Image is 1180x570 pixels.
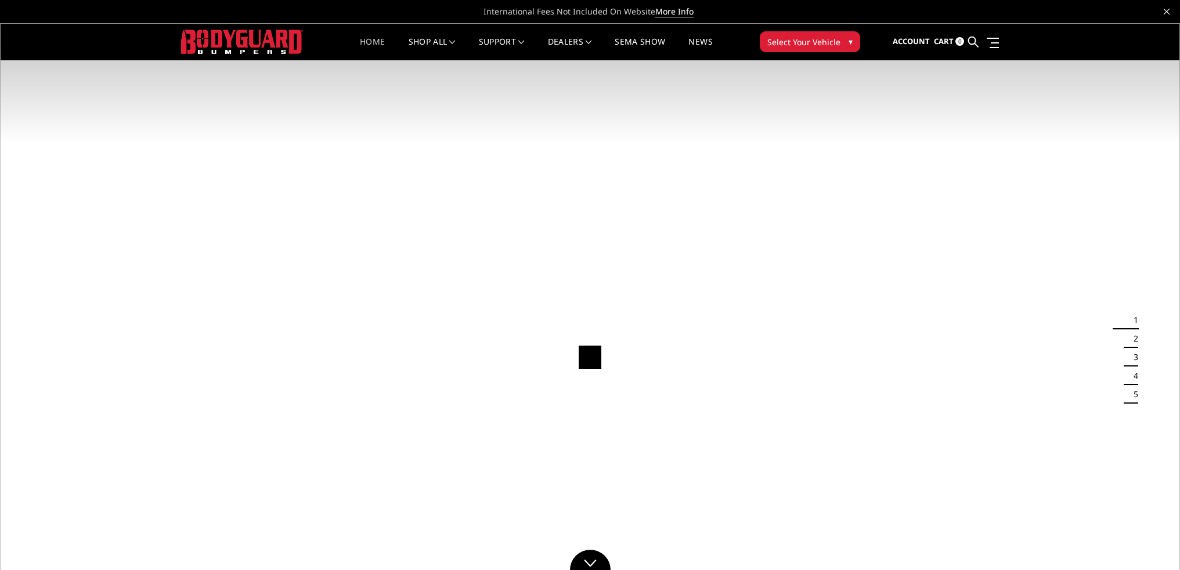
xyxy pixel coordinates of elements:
[893,36,930,46] span: Account
[760,31,860,52] button: Select Your Vehicle
[1127,329,1138,348] button: 2 of 5
[615,38,665,60] a: SEMA Show
[1127,348,1138,366] button: 3 of 5
[849,35,853,48] span: ▾
[934,26,964,57] a: Cart 0
[1127,385,1138,404] button: 5 of 5
[934,36,954,46] span: Cart
[1127,311,1138,329] button: 1 of 5
[479,38,525,60] a: Support
[570,550,611,570] a: Click to Down
[181,30,303,53] img: BODYGUARD BUMPERS
[1127,366,1138,385] button: 4 of 5
[955,37,964,46] span: 0
[655,6,694,17] a: More Info
[360,38,385,60] a: Home
[688,38,712,60] a: News
[409,38,456,60] a: shop all
[893,26,930,57] a: Account
[767,36,840,48] span: Select Your Vehicle
[548,38,592,60] a: Dealers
